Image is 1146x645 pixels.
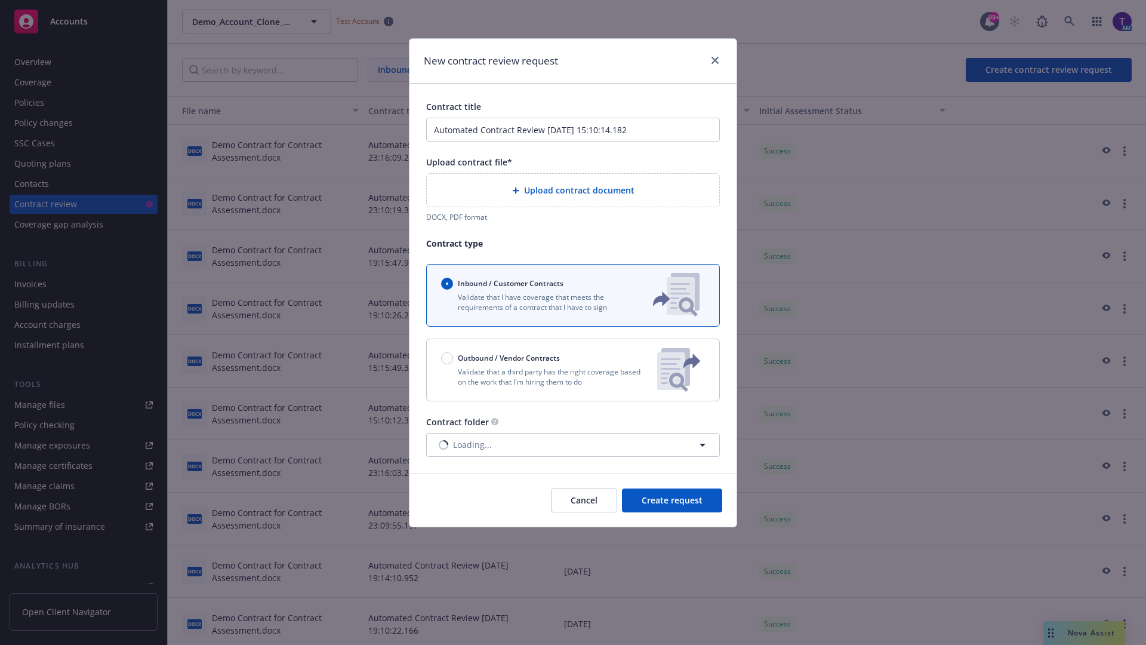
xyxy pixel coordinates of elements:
[441,352,453,364] input: Outbound / Vendor Contracts
[571,494,597,506] span: Cancel
[426,173,720,207] div: Upload contract document
[622,489,722,512] button: Create request
[551,489,617,512] button: Cancel
[426,264,720,327] button: Inbound / Customer ContractsValidate that I have coverage that meets the requirements of a contra...
[458,278,563,288] span: Inbound / Customer Contracts
[426,416,489,428] span: Contract folder
[426,156,512,168] span: Upload contract file*
[426,101,481,112] span: Contract title
[441,278,453,290] input: Inbound / Customer Contracts
[426,339,720,401] button: Outbound / Vendor ContractsValidate that a third party has the right coverage based on the work t...
[458,353,560,363] span: Outbound / Vendor Contracts
[453,438,492,451] span: Loading...
[426,237,720,250] p: Contract type
[441,292,633,312] p: Validate that I have coverage that meets the requirements of a contract that I have to sign
[426,118,720,142] input: Enter a title for this contract
[642,494,703,506] span: Create request
[441,367,648,387] p: Validate that a third party has the right coverage based on the work that I'm hiring them to do
[424,53,558,69] h1: New contract review request
[426,212,720,222] div: DOCX, PDF format
[708,53,722,67] a: close
[426,433,720,457] button: Loading...
[524,184,634,196] span: Upload contract document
